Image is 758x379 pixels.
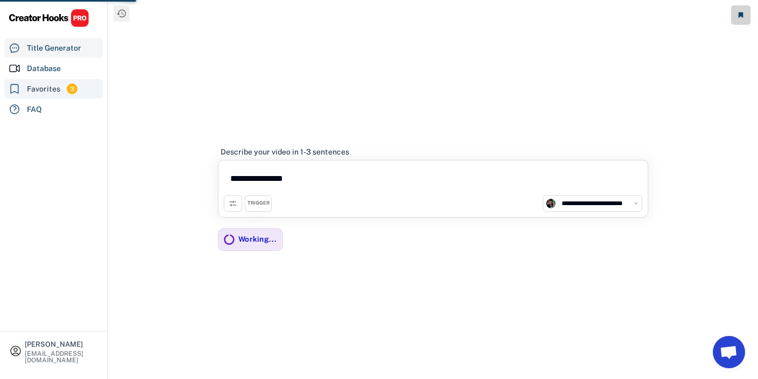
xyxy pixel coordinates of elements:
div: Working... [238,234,277,244]
div: Database [27,63,61,74]
div: Favorites [27,83,60,95]
img: channels4_profile.jpg [546,199,556,208]
div: TRIGGER [247,200,270,207]
div: Title Generator [27,43,81,54]
a: Open chat [713,336,745,368]
div: [PERSON_NAME] [25,341,98,348]
div: [EMAIL_ADDRESS][DOMAIN_NAME] [25,350,98,363]
img: CHPRO%20Logo.svg [9,9,89,27]
div: FAQ [27,104,42,115]
div: 3 [67,85,77,94]
div: Describe your video in 1-3 sentences [221,147,349,157]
